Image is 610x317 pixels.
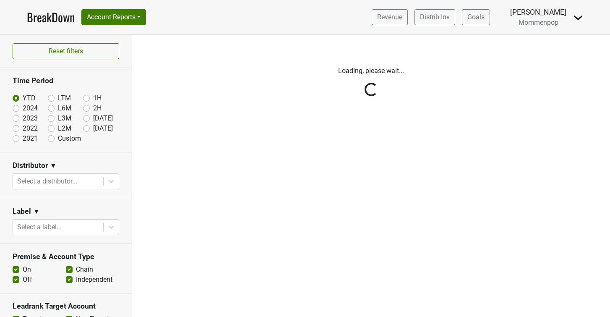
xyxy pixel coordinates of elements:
button: Account Reports [81,9,146,25]
a: BreakDown [27,8,75,26]
a: Distrib Inv [414,9,455,25]
p: Loading, please wait... [138,66,604,76]
a: Goals [462,9,490,25]
div: [PERSON_NAME] [510,7,566,18]
span: Mommenpop [519,18,558,26]
a: Revenue [372,9,408,25]
img: Dropdown Menu [573,13,583,23]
